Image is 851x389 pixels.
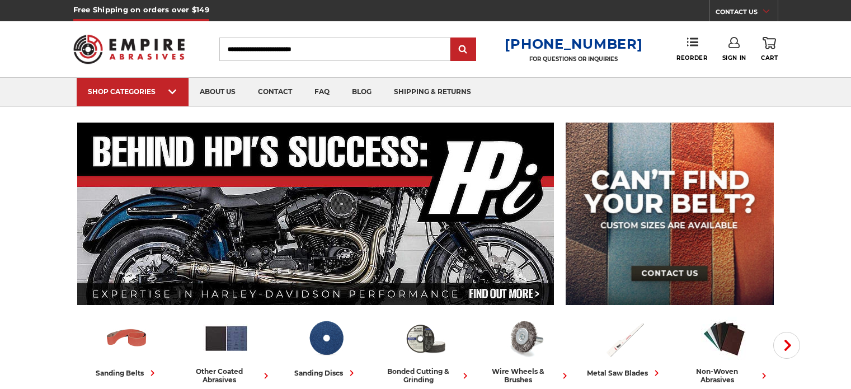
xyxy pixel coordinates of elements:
[480,367,571,384] div: wire wheels & brushes
[247,78,303,106] a: contact
[505,36,642,52] a: [PHONE_NUMBER]
[587,367,662,379] div: metal saw blades
[676,54,707,62] span: Reorder
[580,315,670,379] a: metal saw blades
[181,315,272,384] a: other coated abrasives
[203,315,250,362] img: Other Coated Abrasives
[761,54,778,62] span: Cart
[96,367,158,379] div: sanding belts
[502,315,548,362] img: Wire Wheels & Brushes
[82,315,172,379] a: sanding belts
[761,37,778,62] a: Cart
[722,54,746,62] span: Sign In
[189,78,247,106] a: about us
[480,315,571,384] a: wire wheels & brushes
[380,367,471,384] div: bonded cutting & grinding
[294,367,358,379] div: sanding discs
[77,123,554,305] img: Banner for an interview featuring Horsepower Inc who makes Harley performance upgrades featured o...
[566,123,774,305] img: promo banner for custom belts.
[679,367,770,384] div: non-woven abrasives
[383,78,482,106] a: shipping & returns
[88,87,177,96] div: SHOP CATEGORIES
[679,315,770,384] a: non-woven abrasives
[676,37,707,61] a: Reorder
[181,367,272,384] div: other coated abrasives
[701,315,747,362] img: Non-woven Abrasives
[773,332,800,359] button: Next
[303,78,341,106] a: faq
[281,315,372,379] a: sanding discs
[104,315,150,362] img: Sanding Belts
[601,315,648,362] img: Metal Saw Blades
[341,78,383,106] a: blog
[303,315,349,362] img: Sanding Discs
[452,39,474,61] input: Submit
[505,55,642,63] p: FOR QUESTIONS OR INQUIRIES
[716,6,778,21] a: CONTACT US
[73,27,185,71] img: Empire Abrasives
[380,315,471,384] a: bonded cutting & grinding
[402,315,449,362] img: Bonded Cutting & Grinding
